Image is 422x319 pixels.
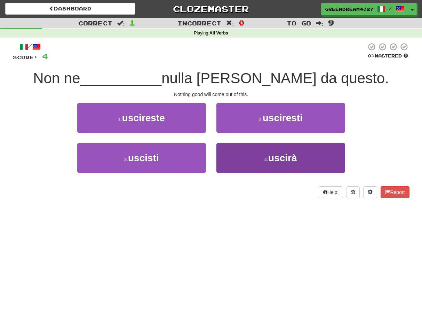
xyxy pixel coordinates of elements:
div: Mastered [366,53,409,59]
span: To go [287,20,311,26]
span: __________ [80,70,162,86]
span: uscisti [128,153,159,163]
button: 3.uscisti [77,143,206,173]
a: Clozemaster [146,3,276,15]
button: 4.uscirà [216,143,345,173]
span: nulla [PERSON_NAME] da questo. [161,70,389,86]
span: usciresti [263,112,303,123]
span: Non ne [33,70,80,86]
button: Report [381,186,409,198]
button: Round history (alt+y) [347,186,360,198]
span: uscirà [268,153,297,163]
span: : [316,20,324,26]
button: 2.usciresti [216,103,345,133]
span: Incorrect [177,20,221,26]
strong: All Verbs [209,31,228,36]
a: Dashboard [5,3,135,15]
small: 1 . [118,117,122,122]
small: 2 . [258,117,263,122]
span: / [389,6,392,10]
small: 4 . [264,157,268,162]
span: : [117,20,125,26]
span: 4 [42,52,48,61]
div: Nothing good will come out of this. [13,91,409,98]
button: Help! [319,186,343,198]
small: 3 . [124,157,128,162]
span: : [226,20,234,26]
span: GreenDream4027 [325,6,374,12]
div: / [13,42,48,51]
span: 1 [129,18,135,27]
span: Score: [13,54,38,60]
span: uscireste [122,112,165,123]
button: 1.uscireste [77,103,206,133]
span: 9 [328,18,334,27]
span: Correct [78,20,112,26]
a: GreenDream4027 / [321,3,408,15]
span: 0 [239,18,245,27]
span: 0 % [368,53,375,59]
